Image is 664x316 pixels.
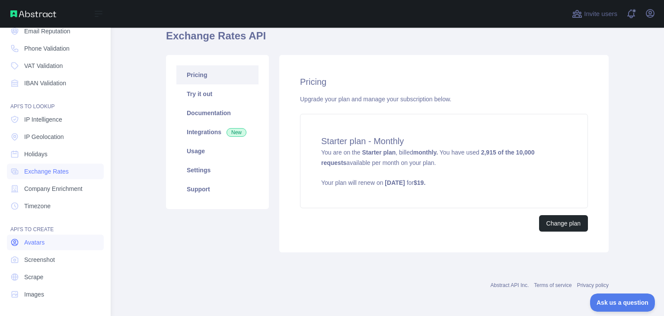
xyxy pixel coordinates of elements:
[539,215,588,232] button: Change plan
[7,235,104,250] a: Avatars
[176,180,259,199] a: Support
[590,293,655,312] iframe: Toggle Customer Support
[7,58,104,74] a: VAT Validation
[24,202,51,210] span: Timezone
[24,115,62,124] span: IP Intelligence
[24,273,43,281] span: Scrape
[321,135,567,147] h4: Starter plan - Monthly
[24,79,66,87] span: IBAN Validation
[300,76,588,88] h2: Pricing
[385,179,405,186] strong: [DATE]
[321,178,567,187] p: Your plan will renew on for
[570,7,619,21] button: Invite users
[491,282,529,288] a: Abstract API Inc.
[10,10,56,17] img: Abstract API
[24,255,55,264] span: Screenshot
[7,41,104,56] a: Phone Validation
[7,269,104,285] a: Scrape
[7,164,104,179] a: Exchange Rates
[24,290,44,299] span: Images
[176,84,259,103] a: Try it out
[176,123,259,142] a: Integrations New
[7,129,104,145] a: IP Geolocation
[24,132,64,141] span: IP Geolocation
[24,44,70,53] span: Phone Validation
[24,184,83,193] span: Company Enrichment
[176,103,259,123] a: Documentation
[24,27,70,35] span: Email Reputation
[7,23,104,39] a: Email Reputation
[24,150,48,158] span: Holidays
[7,93,104,110] div: API'S TO LOOKUP
[7,181,104,197] a: Company Enrichment
[24,61,63,70] span: VAT Validation
[176,142,259,161] a: Usage
[7,112,104,127] a: IP Intelligence
[534,282,571,288] a: Terms of service
[176,161,259,180] a: Settings
[7,198,104,214] a: Timezone
[176,65,259,84] a: Pricing
[362,149,396,156] strong: Starter plan
[321,149,567,187] span: You are on the , billed You have used available per month on your plan.
[24,167,69,176] span: Exchange Rates
[300,95,588,103] div: Upgrade your plan and manage your subscription below.
[577,282,609,288] a: Privacy policy
[166,29,609,50] h1: Exchange Rates API
[227,128,246,137] span: New
[7,252,104,268] a: Screenshot
[7,216,104,233] div: API'S TO CREATE
[584,9,617,19] span: Invite users
[413,149,438,156] strong: monthly.
[414,179,425,186] strong: $ 19 .
[7,75,104,91] a: IBAN Validation
[24,238,45,247] span: Avatars
[7,287,104,302] a: Images
[7,146,104,162] a: Holidays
